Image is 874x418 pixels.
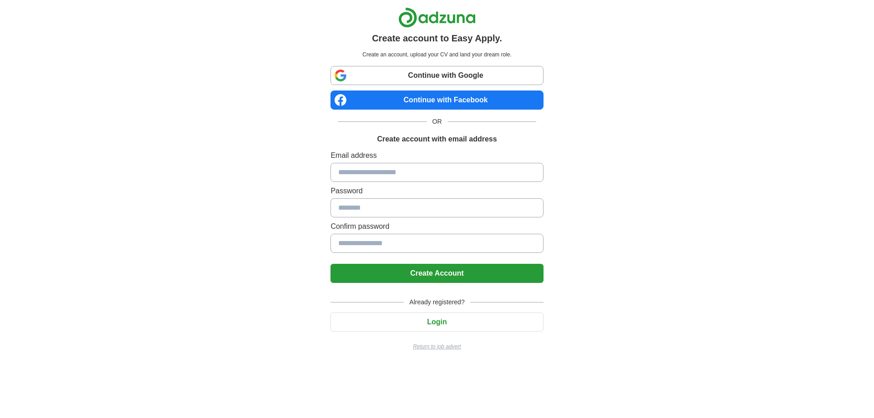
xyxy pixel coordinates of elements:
a: Continue with Google [330,66,543,85]
button: Create Account [330,264,543,283]
label: Password [330,186,543,196]
label: Confirm password [330,221,543,232]
h1: Create account with email address [377,134,497,145]
h1: Create account to Easy Apply. [372,31,502,45]
a: Return to job advert [330,342,543,351]
span: Already registered? [404,297,470,307]
label: Email address [330,150,543,161]
span: OR [427,117,447,126]
p: Create an account, upload your CV and land your dream role. [332,50,541,59]
a: Continue with Facebook [330,91,543,110]
button: Login [330,312,543,332]
img: Adzuna logo [398,7,476,28]
a: Login [330,318,543,326]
